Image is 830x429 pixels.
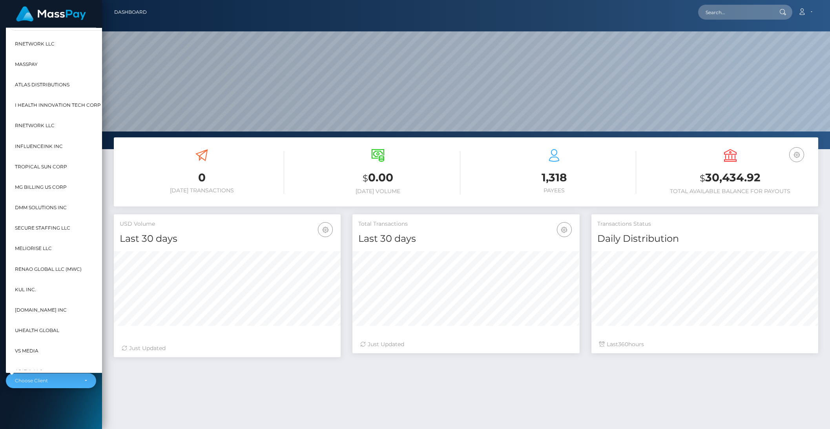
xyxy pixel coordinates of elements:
[15,378,78,384] div: Choose Client
[15,244,52,254] span: Meliorise LLC
[120,170,284,185] h3: 0
[15,182,67,192] span: MG Billing US Corp
[15,203,67,213] span: DMM Solutions Inc
[15,346,38,356] span: VS Media
[15,264,82,274] span: Renao Global LLC (MWC)
[648,170,812,186] h3: 30,434.92
[120,187,284,194] h6: [DATE] Transactions
[15,285,36,295] span: Kul Inc.
[360,340,571,349] div: Just Updated
[16,6,86,22] img: MassPay Logo
[599,340,810,349] div: Last hours
[15,305,67,315] span: [DOMAIN_NAME] INC
[597,232,812,246] h4: Daily Distribution
[15,100,101,110] span: I HEALTH INNOVATION TECH CORP
[15,141,63,152] span: InfluenceInk Inc
[363,173,368,184] small: $
[120,232,335,246] h4: Last 30 days
[15,162,67,172] span: Tropical Sun Corp
[358,220,573,228] h5: Total Transactions
[618,341,628,348] span: 360
[700,173,705,184] small: $
[472,170,637,185] h3: 1,318
[15,367,43,377] span: Arieyl LLC
[15,39,55,49] span: RNetwork LLC
[15,59,38,69] span: MassPay
[597,220,812,228] h5: Transactions Status
[296,188,460,195] h6: [DATE] Volume
[15,223,70,234] span: Secure Staffing LLC
[114,4,147,20] a: Dashboard
[15,80,69,90] span: Atlas Distributions
[648,188,812,195] h6: Total Available Balance for Payouts
[122,344,333,352] div: Just Updated
[15,326,59,336] span: UHealth Global
[15,121,55,131] span: rNetwork LLC
[472,187,637,194] h6: Payees
[296,170,460,186] h3: 0.00
[698,5,772,20] input: Search...
[358,232,573,246] h4: Last 30 days
[6,373,96,388] button: Choose Client
[120,220,335,228] h5: USD Volume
